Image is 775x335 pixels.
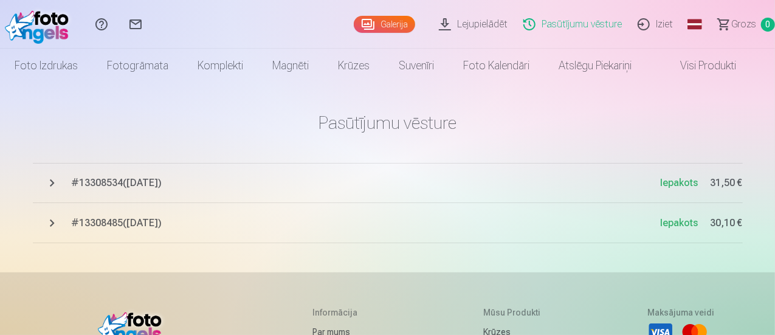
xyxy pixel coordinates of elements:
[258,49,323,83] a: Magnēti
[323,49,384,83] a: Krūzes
[5,5,75,44] img: /fa1
[544,49,646,83] a: Atslēgu piekariņi
[647,306,714,319] h5: Maksājuma veidi
[661,177,698,188] span: Iepakots
[313,306,384,319] h5: Informācija
[661,217,698,229] span: Iepakots
[761,18,775,32] span: 0
[183,49,258,83] a: Komplekti
[72,176,661,190] span: # 13308534 ( [DATE] )
[72,216,661,230] span: # 13308485 ( [DATE] )
[483,306,547,319] h5: Mūsu produkti
[92,49,183,83] a: Fotogrāmata
[33,163,743,203] button: #13308534([DATE])Iepakots31,50 €
[711,216,743,230] span: 30,10 €
[354,16,415,33] a: Galerija
[33,203,743,243] button: #13308485([DATE])Iepakots30,10 €
[646,49,751,83] a: Visi produkti
[384,49,449,83] a: Suvenīri
[711,176,743,190] span: 31,50 €
[449,49,544,83] a: Foto kalendāri
[731,17,756,32] span: Grozs
[33,112,743,134] h1: Pasūtījumu vēsture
